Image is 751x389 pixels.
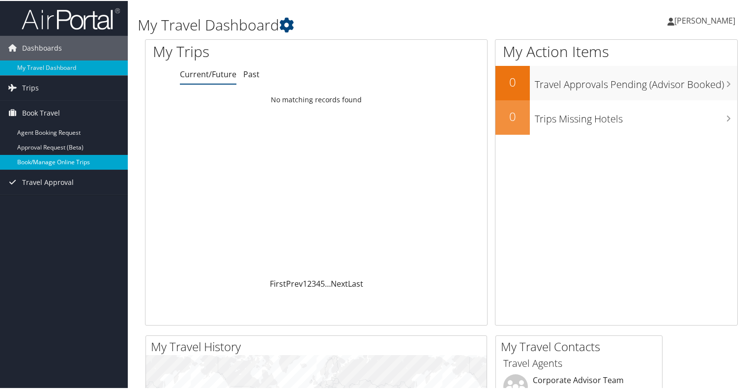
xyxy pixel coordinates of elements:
span: Dashboards [22,35,62,60]
a: First [270,277,286,288]
h2: 0 [495,107,530,124]
h3: Travel Agents [503,356,655,369]
a: 0Trips Missing Hotels [495,99,737,134]
a: Current/Future [180,68,236,79]
span: [PERSON_NAME] [674,14,735,25]
a: Past [243,68,260,79]
h3: Trips Missing Hotels [535,106,737,125]
h2: My Travel History [151,337,487,354]
h2: 0 [495,73,530,90]
img: airportal-logo.png [22,6,120,30]
a: Prev [286,277,303,288]
h1: My Action Items [495,40,737,61]
a: 2 [307,277,312,288]
a: Next [331,277,348,288]
h1: My Trips [153,40,338,61]
a: 3 [312,277,316,288]
a: 1 [303,277,307,288]
span: Book Travel [22,100,60,124]
span: Trips [22,75,39,99]
a: 4 [316,277,320,288]
a: 0Travel Approvals Pending (Advisor Booked) [495,65,737,99]
span: Travel Approval [22,169,74,194]
h1: My Travel Dashboard [138,14,543,34]
a: Last [348,277,363,288]
span: … [325,277,331,288]
td: No matching records found [145,90,487,108]
a: [PERSON_NAME] [667,5,745,34]
h2: My Travel Contacts [501,337,662,354]
a: 5 [320,277,325,288]
h3: Travel Approvals Pending (Advisor Booked) [535,72,737,90]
